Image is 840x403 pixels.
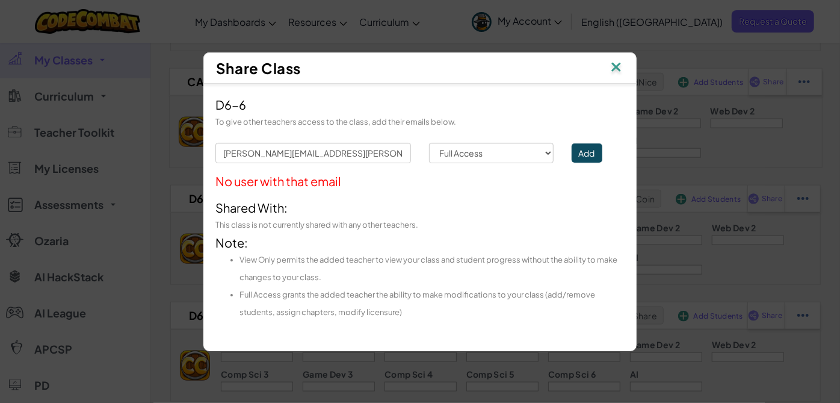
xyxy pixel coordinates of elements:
[215,216,625,234] div: This class is not currently shared with any other teachers.
[215,199,625,216] div: Shared With:
[215,172,625,190] div: No user with that email
[572,143,602,163] button: Add
[215,234,625,321] div: Note:
[215,96,625,113] div: D6-6
[239,286,625,321] li: Full Access grants the added teacher the ability to make modifications to your class (add/remove ...
[239,251,625,286] li: View Only permits the added teacher to view your class and student progress without the ability t...
[216,59,301,77] span: Share Class
[215,143,411,163] input: Teacher's email
[608,59,624,77] img: IconClose.svg
[215,113,625,131] div: To give other teachers access to the class, add their emails below.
